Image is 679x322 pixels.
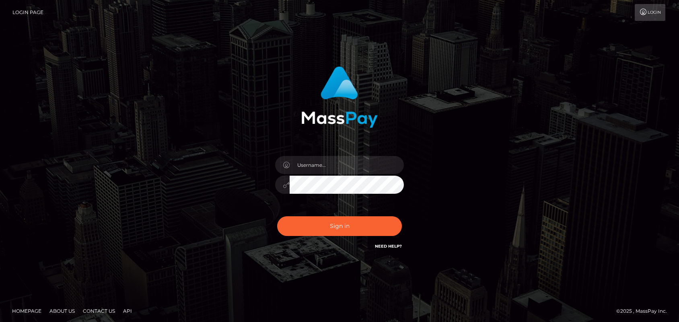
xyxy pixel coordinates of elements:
[9,305,45,317] a: Homepage
[375,244,402,249] a: Need Help?
[301,66,378,128] img: MassPay Login
[616,307,673,316] div: © 2025 , MassPay Inc.
[290,156,404,174] input: Username...
[277,216,402,236] button: Sign in
[12,4,43,21] a: Login Page
[120,305,135,317] a: API
[80,305,118,317] a: Contact Us
[46,305,78,317] a: About Us
[635,4,665,21] a: Login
